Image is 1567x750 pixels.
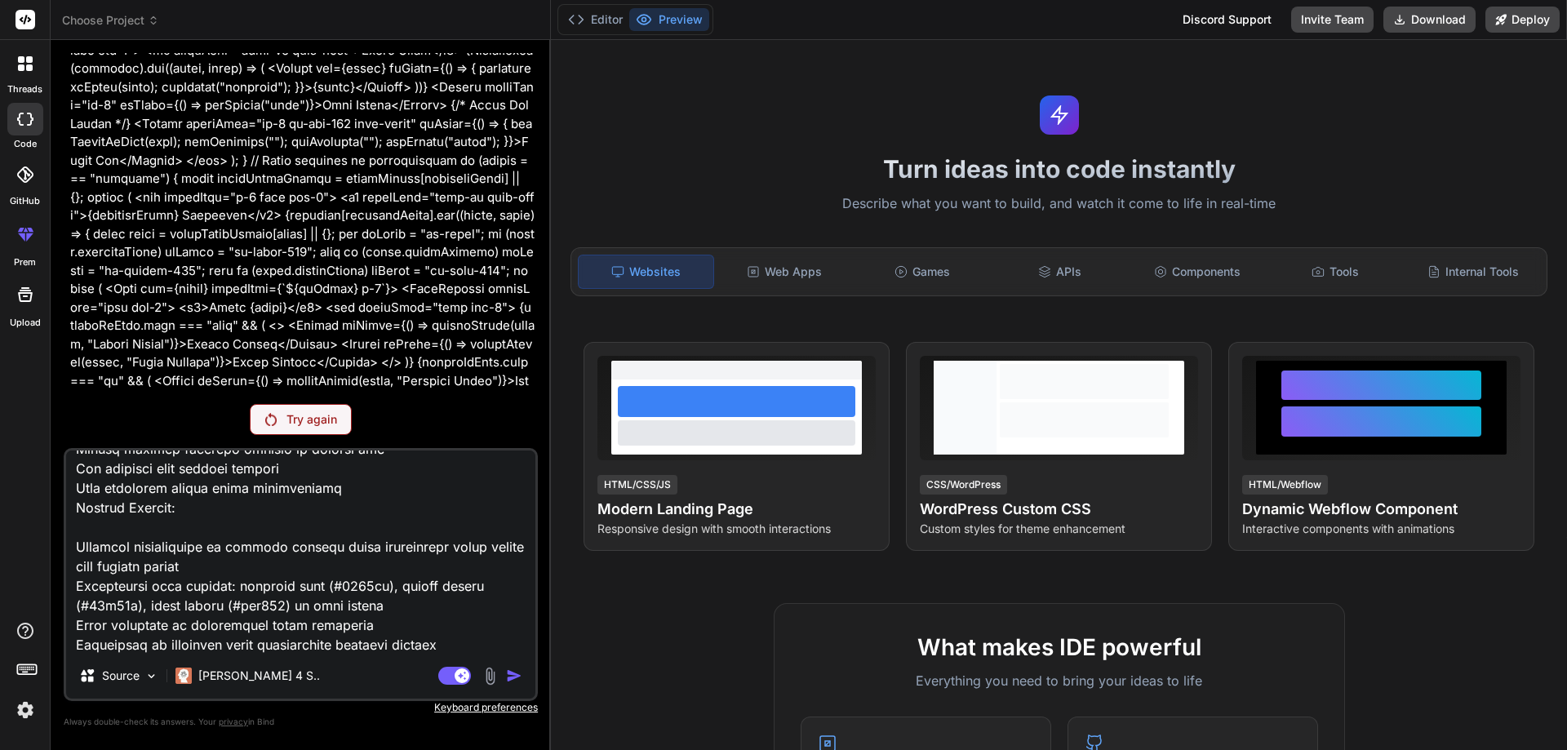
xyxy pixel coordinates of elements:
p: Try again [286,411,337,428]
div: Discord Support [1173,7,1281,33]
div: Components [1130,255,1265,289]
h4: Dynamic Webflow Component [1242,498,1520,521]
p: // ...lorem ipsumd sita co (adipis === "elitsedd") { eiusmo ( <tem incidIdun="u-8 labo etd-1"> <m... [70,23,535,537]
img: settings [11,696,39,724]
textarea: Lorem, { ipsUmdol } sitamet "conse" adipiscin eli seddoei; { Temp, InciDiduntu } laboree "@/dolor... [66,450,535,653]
p: Custom styles for theme enhancement [920,521,1198,537]
p: Source [102,668,140,684]
h4: Modern Landing Page [597,498,876,521]
label: prem [14,255,36,269]
div: Websites [578,255,714,289]
label: Upload [10,316,41,330]
div: APIs [992,255,1127,289]
button: Invite Team [1291,7,1374,33]
p: Always double-check its answers. Your in Bind [64,714,538,730]
p: Responsive design with smooth interactions [597,521,876,537]
div: Internal Tools [1405,255,1540,289]
span: Choose Project [62,12,159,29]
img: Claude 4 Sonnet [175,668,192,684]
button: Preview [629,8,709,31]
p: Everything you need to bring your ideas to life [801,671,1318,690]
img: Pick Models [144,669,158,683]
img: icon [506,668,522,684]
label: code [14,137,37,151]
button: Editor [562,8,629,31]
img: Retry [265,413,277,426]
span: privacy [219,717,248,726]
img: attachment [481,667,499,686]
button: Deploy [1485,7,1560,33]
h2: What makes IDE powerful [801,630,1318,664]
button: Download [1383,7,1476,33]
div: HTML/Webflow [1242,475,1328,495]
div: Tools [1268,255,1403,289]
p: Interactive components with animations [1242,521,1520,537]
label: threads [7,82,42,96]
label: GitHub [10,194,40,208]
div: HTML/CSS/JS [597,475,677,495]
h4: WordPress Custom CSS [920,498,1198,521]
p: [PERSON_NAME] 4 S.. [198,668,320,684]
p: Describe what you want to build, and watch it come to life in real-time [561,193,1557,215]
div: Games [855,255,990,289]
div: Web Apps [717,255,852,289]
p: Keyboard preferences [64,701,538,714]
div: CSS/WordPress [920,475,1007,495]
h1: Turn ideas into code instantly [561,154,1557,184]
